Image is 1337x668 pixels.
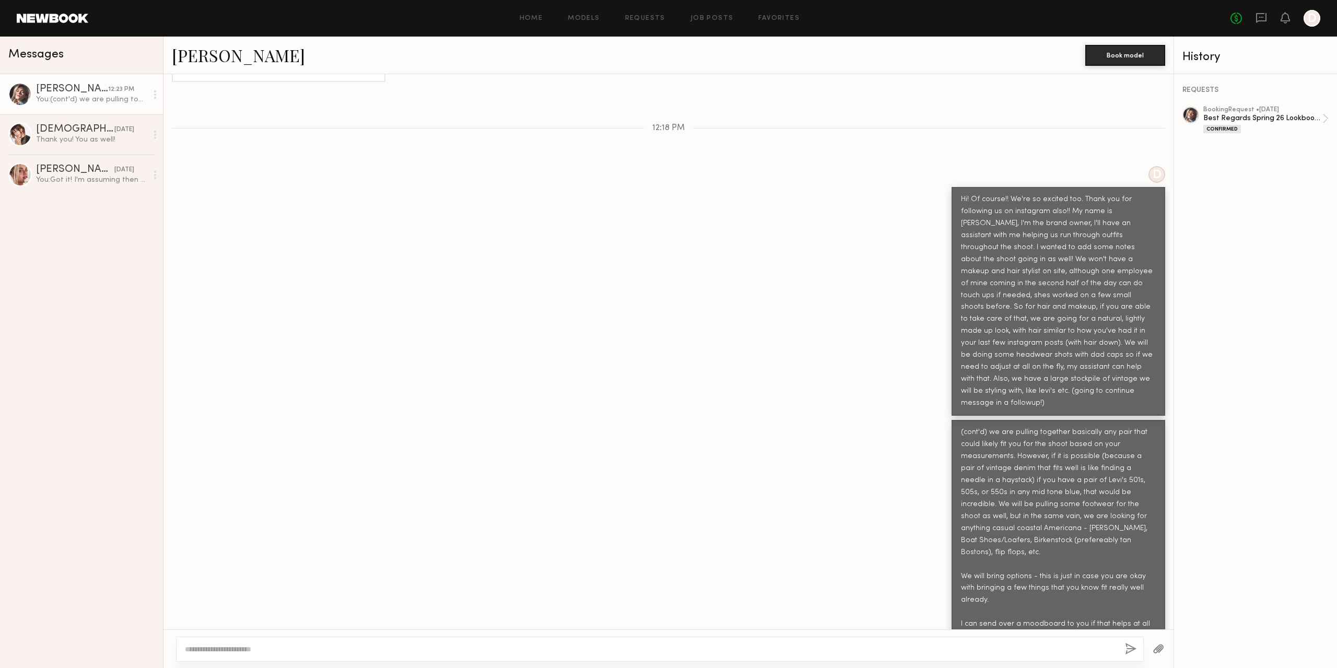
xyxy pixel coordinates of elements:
a: Book model [1085,50,1165,59]
div: You: Got it! I'm assuming then that the following days are probably blocked off as well, moving s... [36,175,147,185]
div: [DATE] [114,125,134,135]
div: 12:23 PM [108,85,134,95]
span: 12:18 PM [652,124,685,133]
span: Messages [8,49,64,61]
div: [DATE] [114,165,134,175]
div: You: (cont'd) we are pulling together basically any pair that could likely fit you for the shoot ... [36,95,147,104]
div: Best Regards Spring 26 Lookbook Shoot [1203,113,1322,123]
div: [DEMOGRAPHIC_DATA][PERSON_NAME] [36,124,114,135]
a: D [1304,10,1320,27]
a: bookingRequest •[DATE]Best Regards Spring 26 Lookbook ShootConfirmed [1203,107,1329,133]
a: Models [568,15,600,22]
a: Favorites [758,15,800,22]
div: [PERSON_NAME] [36,84,108,95]
a: Home [520,15,543,22]
div: Thank you! You as well! [36,135,147,145]
div: REQUESTS [1182,87,1329,94]
div: History [1182,51,1329,63]
a: [PERSON_NAME] [172,44,305,66]
div: booking Request • [DATE] [1203,107,1322,113]
div: [PERSON_NAME] [36,165,114,175]
div: Confirmed [1203,125,1241,133]
a: Job Posts [690,15,734,22]
a: Requests [625,15,665,22]
button: Book model [1085,45,1165,66]
div: Hi! Of course!! We're so excited too. Thank you for following us on instagram also!! My name is [... [961,194,1156,409]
